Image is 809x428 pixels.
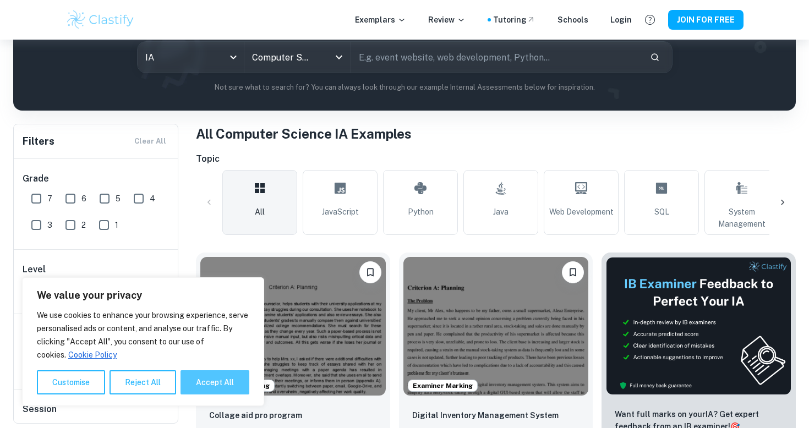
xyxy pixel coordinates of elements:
h6: Filters [23,134,54,149]
span: 2 [81,219,86,231]
button: Please log in to bookmark exemplars [562,261,584,283]
span: 6 [81,193,86,205]
button: Please log in to bookmark exemplars [359,261,381,283]
span: 1 [115,219,118,231]
p: Collage aid pro program [209,409,302,421]
button: Accept All [181,370,249,394]
span: Examiner Marking [408,381,477,391]
span: JavaScript [322,206,359,218]
p: Not sure what to search for? You can always look through our example Internal Assessments below f... [22,82,787,93]
span: SQL [654,206,669,218]
span: 4 [150,193,155,205]
span: Java [493,206,509,218]
p: Exemplars [355,14,406,26]
a: Tutoring [493,14,535,26]
img: Computer Science IA example thumbnail: Collage aid pro program [200,257,386,396]
img: Clastify logo [65,9,135,31]
a: Schools [557,14,588,26]
button: JOIN FOR FREE [668,10,744,30]
button: Open [331,50,347,65]
a: Cookie Policy [68,350,117,360]
h6: Grade [23,172,170,185]
img: Thumbnail [606,257,791,395]
h6: Session [23,403,170,425]
h1: All Computer Science IA Examples [196,124,796,144]
h6: Level [23,263,170,276]
span: 5 [116,193,121,205]
p: We value your privacy [37,289,249,302]
a: Login [610,14,632,26]
span: 3 [47,219,52,231]
img: Computer Science IA example thumbnail: Digital Inventory Management System [403,257,589,396]
span: Python [408,206,434,218]
button: Customise [37,370,105,394]
span: Web Development [549,206,614,218]
p: Review [428,14,466,26]
button: Help and Feedback [641,10,659,29]
p: Digital Inventory Management System [412,409,559,421]
button: Reject All [110,370,176,394]
button: Search [646,48,664,67]
div: We value your privacy [22,277,264,406]
span: System Management [709,206,774,230]
h6: Topic [196,152,796,166]
p: We use cookies to enhance your browsing experience, serve personalised ads or content, and analys... [37,309,249,361]
div: IA [138,42,244,73]
input: E.g. event website, web development, Python... [351,42,641,73]
span: 7 [47,193,52,205]
span: All [255,206,265,218]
